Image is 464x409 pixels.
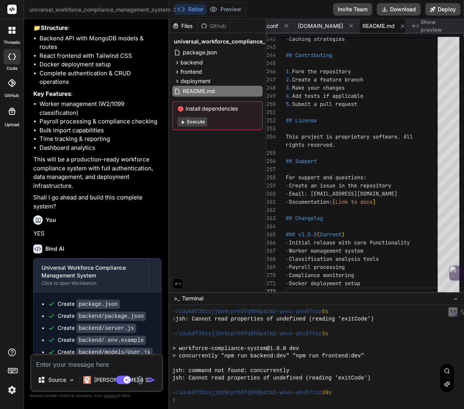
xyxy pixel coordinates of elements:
div: Create [58,300,120,308]
span: Documentation: [289,198,332,205]
img: settings [5,383,19,397]
span: − [454,295,458,302]
span: ) [342,231,345,238]
div: 255 [266,149,276,157]
span: README.md [363,22,395,30]
span: Initial release with core functionality [289,239,410,246]
div: 264 [266,222,276,230]
span: ## Contributing [286,52,332,59]
div: Create [58,312,146,320]
span: ❯ [172,397,175,404]
div: 257 [266,165,276,173]
span: 4. [286,92,292,99]
p: YES [33,229,162,238]
code: backend/.env.example [76,336,146,345]
span: frontend [180,68,202,76]
span: Submit a pull request [292,101,357,107]
div: Github [198,22,230,30]
span: universal_workforce_compliance_management_system [29,6,177,14]
span: 39s [322,389,332,397]
span: ### v1.0.0 [286,231,317,238]
p: Always double-check its answers. Your in Bind [30,392,163,399]
span: Add tests if applicable [292,92,363,99]
code: backend/server.js [76,324,136,333]
label: Upload [5,121,19,128]
p: This will be a production-ready workforce compliance system with full authentication, data manage... [33,155,162,190]
span: jsh: Cannot read properties of undefined (reading 'exitCode') [175,315,374,323]
span: - [286,272,289,279]
div: 261 [266,198,276,206]
span: Compliance monitoring [289,272,354,279]
div: Create [58,336,146,344]
span: 1. [286,68,292,75]
div: 251 [266,108,276,116]
p: Shall I go ahead and build this complete system? [33,193,162,211]
div: 260 [266,190,276,198]
span: >_ [174,295,180,302]
span: Create an issue in the repository [289,182,391,189]
div: 266 [266,239,276,247]
li: Bulk import capabilities [40,126,162,135]
span: jsh: command not found: concurrently [172,367,289,374]
span: This project is proprietary software. All [286,133,413,140]
h6: Bind AI [45,245,64,253]
button: Editor [174,4,206,15]
p: [PERSON_NAME] 4 S.. [94,376,152,384]
div: 272 [266,288,276,296]
span: universal_workforce_compliance_management_system [174,38,322,45]
span: Classification analysis tools [289,255,379,262]
div: 250 [266,100,276,108]
code: backend/models/User.js [76,348,153,357]
span: - [286,182,289,189]
span: - [286,247,289,254]
span: Link to docs [335,198,373,205]
span: Make your changes [292,84,345,91]
label: threads [3,39,20,46]
div: 247 [266,76,276,84]
span: Install dependencies [177,105,258,113]
strong: Key Features [33,90,71,97]
div: 245 [266,59,276,68]
div: 267 [266,247,276,255]
div: 243 [266,43,276,51]
span: jsh: Cannot read properties of undefined (reading 'exitCode') [172,374,371,382]
p: : [33,90,162,99]
span: ## License [286,117,317,124]
div: 271 [266,279,276,288]
span: [ [332,198,335,205]
div: 269 [266,263,276,271]
span: ~/u3uk0f35zsjjbn9cprh6fq9h0p4tm2-wnxx-ahs97toz [172,330,322,338]
label: code [7,65,17,72]
span: > concurrently "npm run backend:dev" "npm run frontend:dev" [172,352,364,360]
li: Dashboard analytics [40,144,162,153]
span: ~/u3uk0f35zsjjbn9cprh6fq9h0p4tm2-wnxx-ahs97toz [172,308,322,315]
span: Email: [EMAIL_ADDRESS][DOMAIN_NAME] [289,190,397,197]
span: Fork the repository [292,68,351,75]
div: Create [58,348,153,356]
div: 256 [266,157,276,165]
span: README.md [182,87,216,96]
div: 244 [266,51,276,59]
span: Worker management system [289,247,363,254]
button: Universal Workforce Compliance Management SystemClick to open Workbench [34,258,148,292]
li: Docker deployment setup [40,60,162,69]
h6: You [46,216,56,224]
div: Create [58,324,136,332]
span: 5. [286,101,292,107]
strong: Structure [41,24,68,31]
span: 2. [286,76,292,83]
button: Deploy [425,3,461,16]
span: ( [317,231,320,238]
span: 3. [286,84,292,91]
img: attachment [136,376,145,385]
span: rights reserved. [286,141,335,148]
span: [DOMAIN_NAME] [298,22,343,30]
div: Files [169,22,198,30]
span: - [286,255,289,262]
img: icon [148,376,156,384]
span: - [286,239,289,246]
li: Worker management (W2/1099 classification) [40,100,162,117]
span: ❯ [172,315,175,323]
li: React frontend with Tailwind CSS [40,52,162,61]
div: 268 [266,255,276,263]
